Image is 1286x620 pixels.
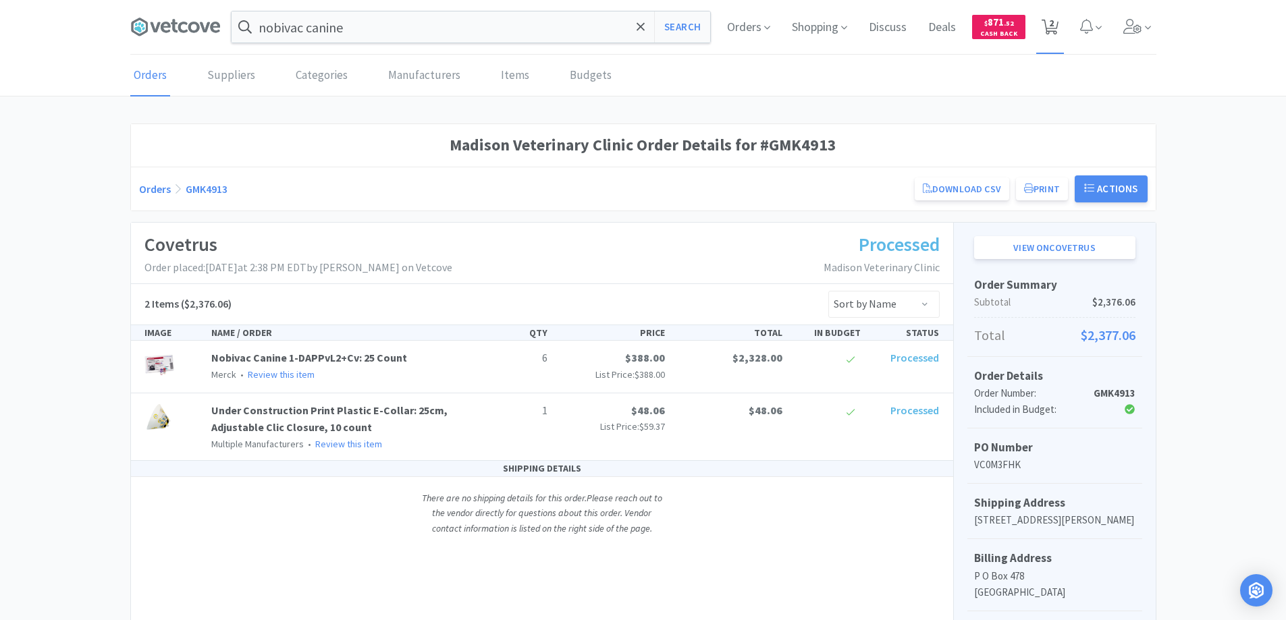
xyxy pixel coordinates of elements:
[974,494,1135,512] h5: Shipping Address
[553,325,670,340] div: PRICE
[974,236,1135,259] a: View onCovetrus
[974,401,1081,418] div: Included in Budget:
[866,325,944,340] div: STATUS
[863,22,912,34] a: Discuss
[144,297,179,310] span: 2 Items
[480,349,547,367] p: 6
[654,11,710,43] button: Search
[984,19,988,28] span: $
[915,177,1009,200] a: Download CSV
[1075,175,1148,202] button: Actions
[974,276,1135,294] h5: Order Summary
[238,368,246,381] span: •
[292,55,351,96] a: Categories
[186,182,227,196] a: GMK4913
[972,9,1025,45] a: $871.52Cash Back
[1036,23,1064,35] a: 2
[206,325,475,340] div: NAME / ORDER
[980,30,1017,39] span: Cash Back
[558,367,665,382] p: List Price:
[974,325,1135,346] p: Total
[385,55,464,96] a: Manufacturers
[923,22,961,34] a: Deals
[1016,177,1068,200] button: Print
[824,259,940,277] p: Madison Veterinary Clinic
[232,11,710,43] input: Search by item, sku, manufacturer, ingredient, size...
[974,457,1135,473] p: VC0M3FHK
[139,132,1148,158] h1: Madison Veterinary Clinic Order Details for #GMK4913
[566,55,615,96] a: Budgets
[890,403,939,417] span: Processed
[211,403,448,434] a: Under Construction Print Plastic E-Collar: 25cm, Adjustable Clic Closure, 10 count
[211,368,236,381] span: Merck
[211,438,304,450] span: Multiple Manufacturers
[475,325,553,340] div: QTY
[1092,294,1135,310] span: $2,376.06
[248,368,315,381] a: Review this item
[315,438,382,450] a: Review this item
[974,367,1135,385] h5: Order Details
[1081,325,1135,346] span: $2,377.06
[749,403,782,417] span: $48.06
[144,349,174,379] img: 0361d1e7baa44ccf96a0a2897f2d354d_27946.png
[631,403,665,417] span: $48.06
[144,402,172,432] img: 1a5d4a0f27064063b008ca9d19c1f34b_176663.png
[480,402,547,420] p: 1
[139,325,207,340] div: IMAGE
[732,351,782,364] span: $2,328.00
[422,492,662,534] i: There are no shipping details for this order. Please reach out to the vendor directly for questio...
[498,55,533,96] a: Items
[139,182,171,196] a: Orders
[984,16,1014,28] span: 871
[635,368,665,381] span: $388.00
[1240,574,1272,607] div: Open Intercom Messenger
[1004,19,1014,28] span: . 52
[204,55,259,96] a: Suppliers
[144,259,452,277] p: Order placed: [DATE] at 2:38 PM EDT by [PERSON_NAME] on Vetcove
[974,294,1135,310] p: Subtotal
[131,461,953,476] div: SHIPPING DETAILS
[211,351,407,364] a: Nobivac Canine 1-DAPPvL2+Cv: 25 Count
[670,325,788,340] div: TOTAL
[974,584,1135,600] p: [GEOGRAPHIC_DATA]
[974,385,1081,401] div: Order Number:
[974,439,1135,457] h5: PO Number
[890,351,939,364] span: Processed
[974,549,1135,567] h5: Billing Address
[558,419,665,434] p: List Price:
[974,512,1135,528] p: [STREET_ADDRESS][PERSON_NAME]
[144,295,232,313] h5: ($2,376.06)
[144,229,452,260] h1: Covetrus
[639,420,665,432] span: $59.37
[1094,387,1135,399] strong: GMK4913
[130,55,170,96] a: Orders
[859,232,940,256] span: Processed
[306,438,313,450] span: •
[974,568,1135,584] p: P O Box 478
[788,325,866,340] div: IN BUDGET
[625,351,665,364] span: $388.00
